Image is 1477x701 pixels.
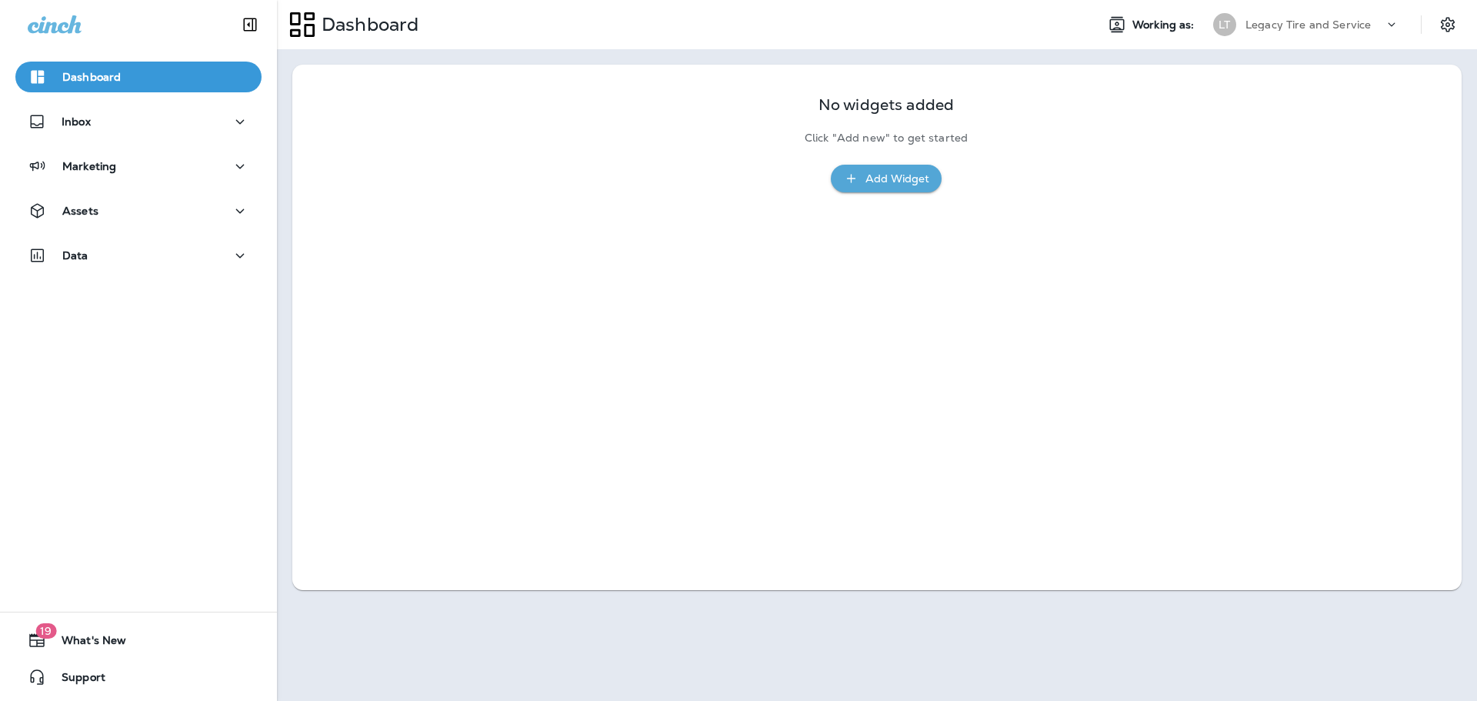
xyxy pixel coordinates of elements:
[15,195,262,226] button: Assets
[62,71,121,83] p: Dashboard
[62,115,91,128] p: Inbox
[15,240,262,271] button: Data
[46,634,126,653] span: What's New
[15,662,262,693] button: Support
[46,671,105,689] span: Support
[865,169,929,189] div: Add Widget
[62,160,116,172] p: Marketing
[35,623,56,639] span: 19
[62,249,88,262] p: Data
[1434,11,1462,38] button: Settings
[15,151,262,182] button: Marketing
[1245,18,1371,31] p: Legacy Tire and Service
[819,98,954,112] p: No widgets added
[15,106,262,137] button: Inbox
[15,62,262,92] button: Dashboard
[15,625,262,656] button: 19What's New
[1213,13,1236,36] div: LT
[228,9,272,40] button: Collapse Sidebar
[831,165,942,193] button: Add Widget
[1132,18,1198,32] span: Working as:
[315,13,418,36] p: Dashboard
[62,205,98,217] p: Assets
[805,132,968,145] p: Click "Add new" to get started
